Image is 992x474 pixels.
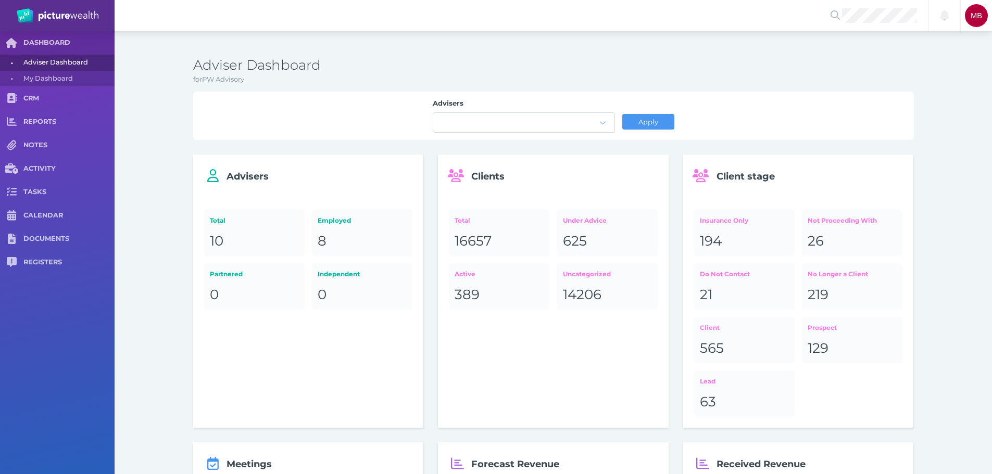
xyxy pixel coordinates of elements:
span: Client [700,324,720,331]
div: 565 [700,340,789,357]
div: 14206 [563,286,652,304]
h3: Adviser Dashboard [193,57,914,74]
div: 0 [318,286,407,304]
span: DASHBOARD [23,39,115,47]
span: TASKS [23,188,115,197]
span: NOTES [23,141,115,150]
label: Advisers [433,99,615,112]
span: Independent [318,270,360,278]
div: 0 [210,286,299,304]
div: 10 [210,233,299,250]
img: PW [17,8,98,23]
span: Active [455,270,475,278]
span: Do Not Contact [700,270,750,278]
div: 26 [808,233,897,250]
span: Received Revenue [717,458,806,470]
span: Forecast Revenue [471,458,559,470]
span: Uncategorized [563,270,611,278]
span: Not Proceeding With [808,216,877,224]
a: Under Advice625 [557,209,657,255]
span: Adviser Dashboard [23,55,111,71]
span: Total [210,216,225,224]
span: Partnered [210,270,243,278]
span: Total [455,216,470,224]
span: Insurance Only [700,216,748,224]
span: MB [971,11,982,20]
button: Apply [622,114,674,130]
div: 625 [563,233,652,250]
span: DOCUMENTS [23,235,115,244]
div: 8 [318,233,407,250]
div: 63 [700,393,789,411]
div: 129 [808,340,897,357]
a: Active389 [449,263,549,310]
span: Meetings [227,458,272,470]
span: REPORTS [23,118,115,126]
div: Michelle Bucsai [965,4,988,27]
a: Employed8 [312,209,412,255]
span: Prospect [808,324,837,331]
span: Apply [634,118,662,126]
span: CRM [23,94,115,103]
span: Lead [700,377,715,385]
span: Client stage [717,171,775,182]
a: Total10 [204,209,305,255]
div: 16657 [455,233,544,250]
span: Advisers [227,171,269,182]
span: ACTIVITY [23,164,115,173]
span: REGISTERS [23,258,115,267]
span: My Dashboard [23,71,111,87]
div: 194 [700,233,789,250]
div: 219 [808,286,897,304]
span: Employed [318,216,351,224]
a: Total16657 [449,209,549,255]
div: 21 [700,286,789,304]
span: Under Advice [563,216,607,224]
p: for PW Advisory [193,74,914,85]
a: Independent0 [312,263,412,310]
a: Partnered0 [204,263,305,310]
span: No Longer a Client [808,270,868,278]
div: 389 [455,286,544,304]
span: CALENDAR [23,211,115,220]
span: Clients [471,171,505,182]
